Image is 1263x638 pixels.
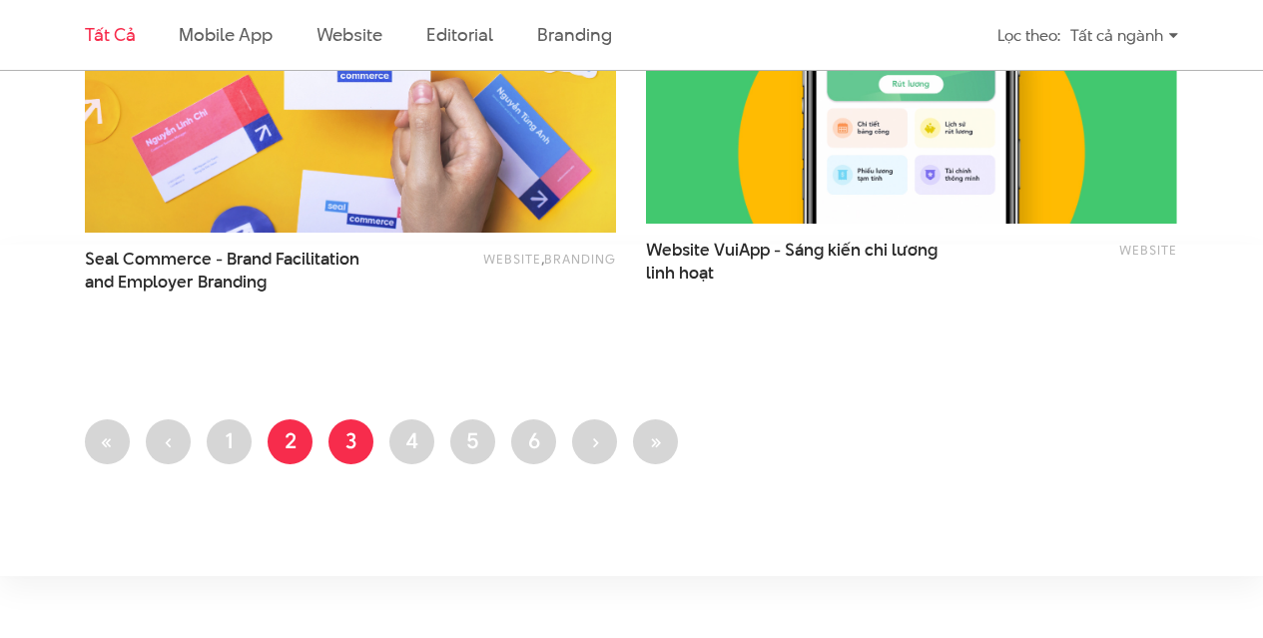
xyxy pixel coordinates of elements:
[646,239,939,285] span: Website VuiApp - Sáng kiến chi lương
[179,22,272,47] a: Mobile app
[389,419,434,464] a: 4
[316,22,382,47] a: Website
[426,22,493,47] a: Editorial
[85,22,135,47] a: Tất cả
[997,18,1060,53] div: Lọc theo:
[328,419,373,464] a: 3
[1119,241,1177,259] a: Website
[85,248,377,294] a: Seal Commerce - Brand Facilitationand Employer Branding
[403,248,616,284] div: ,
[207,419,252,464] a: 1
[544,250,616,268] a: Branding
[85,248,377,294] span: Seal Commerce - Brand Facilitation
[450,419,495,464] a: 5
[646,239,939,285] a: Website VuiApp - Sáng kiến chi lươnglinh hoạt
[646,262,714,285] span: linh hoạt
[537,22,611,47] a: Branding
[591,425,599,455] span: ›
[1070,18,1178,53] div: Tất cả ngành
[511,419,556,464] a: 6
[483,250,541,268] a: Website
[85,271,267,294] span: and Employer Branding
[101,425,114,455] span: «
[165,425,173,455] span: ‹
[649,425,662,455] span: »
